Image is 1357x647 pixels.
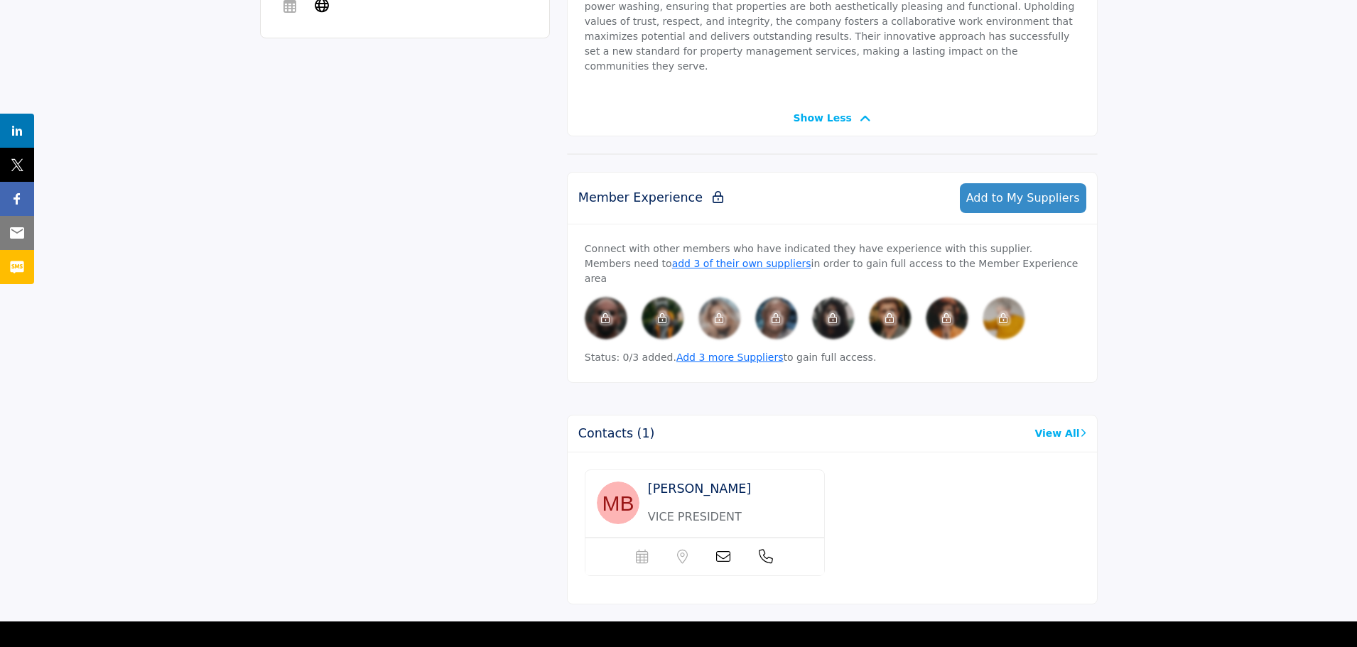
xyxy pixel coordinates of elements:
[793,111,852,126] span: Show Less
[869,297,912,339] img: image
[648,482,751,496] span: [PERSON_NAME]
[1034,426,1086,441] a: View All
[648,509,801,526] p: VICE PRESIDENT
[578,190,723,205] h2: Member Experience
[585,297,627,339] div: Please rate 5 vendors to connect with members.
[698,297,741,339] img: image
[983,297,1025,339] img: image
[755,297,798,339] img: image
[642,297,684,339] div: Please rate 5 vendors to connect with members.
[869,297,912,339] div: Please rate 5 vendors to connect with members.
[585,350,1080,365] p: Status: 0/3 added. to gain full access.
[698,297,741,339] div: Please rate 5 vendors to connect with members.
[966,191,1080,205] span: Add to My Suppliers
[812,297,855,339] img: image
[812,297,855,339] div: Please rate 5 vendors to connect with members.
[597,482,639,524] img: image
[755,297,798,339] div: Please rate 5 vendors to connect with members.
[983,297,1025,339] div: Please rate 5 vendors to connect with members.
[585,297,627,339] img: image
[926,297,968,339] div: Please rate 5 vendors to connect with members.
[585,241,1080,286] p: Connect with other members who have indicated they have experience with this supplier. Members ne...
[642,297,684,339] img: image
[672,258,811,269] a: add 3 of their own suppliers
[676,352,784,363] a: Add 3 more Suppliers
[585,469,825,576] a: image [PERSON_NAME] VICE PRESIDENT
[960,183,1086,213] button: Add to My Suppliers
[926,297,968,339] img: image
[578,426,655,441] h2: Contacts (1)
